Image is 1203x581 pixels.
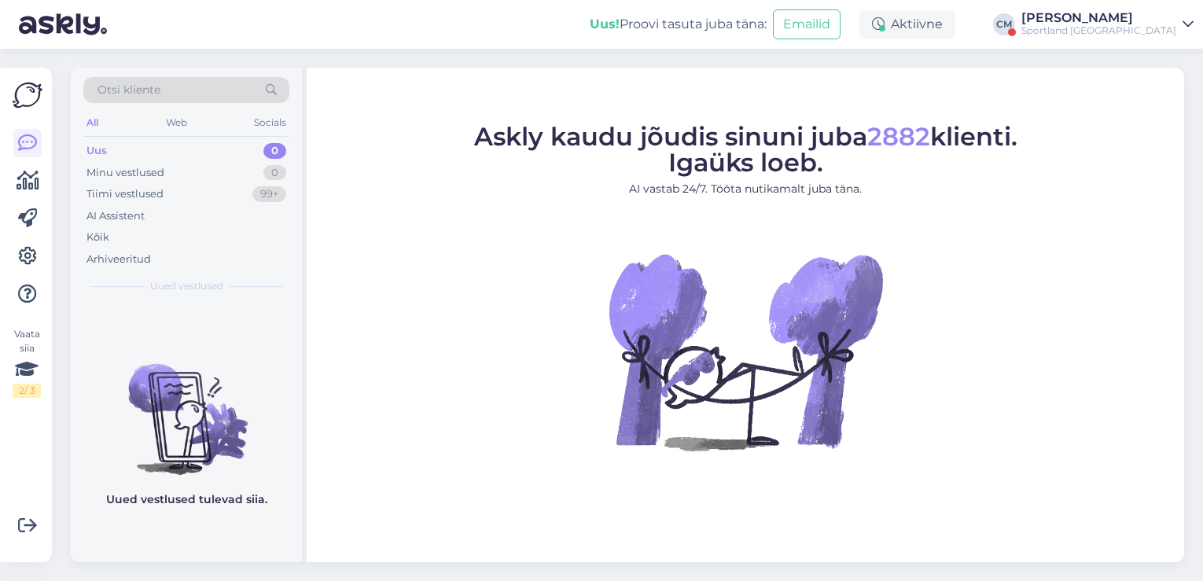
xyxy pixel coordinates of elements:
div: Web [163,112,190,133]
div: Proovi tasuta juba täna: [590,15,767,34]
img: Askly Logo [13,80,42,110]
span: 2882 [867,121,930,152]
div: Vaata siia [13,327,41,398]
img: No chats [71,336,302,477]
div: Minu vestlused [86,165,164,181]
div: 99+ [252,186,286,202]
div: Aktiivne [859,10,955,39]
a: [PERSON_NAME]Sportland [GEOGRAPHIC_DATA] [1021,12,1194,37]
div: Uus [86,143,107,159]
span: Otsi kliente [97,82,160,98]
div: Tiimi vestlused [86,186,164,202]
span: Uued vestlused [150,279,223,293]
div: 0 [263,143,286,159]
div: Sportland [GEOGRAPHIC_DATA] [1021,24,1176,37]
div: 2 / 3 [13,384,41,398]
div: Arhiveeritud [86,252,151,267]
div: CM [993,13,1015,35]
p: Uued vestlused tulevad siia. [106,491,267,508]
div: Kõik [86,230,109,245]
button: Emailid [773,9,841,39]
div: All [83,112,101,133]
div: Socials [251,112,289,133]
b: Uus! [590,17,620,31]
span: Askly kaudu jõudis sinuni juba klienti. Igaüks loeb. [474,121,1017,178]
div: 0 [263,165,286,181]
div: [PERSON_NAME] [1021,12,1176,24]
div: AI Assistent [86,208,145,224]
img: No Chat active [604,210,887,493]
p: AI vastab 24/7. Tööta nutikamalt juba täna. [474,181,1017,197]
